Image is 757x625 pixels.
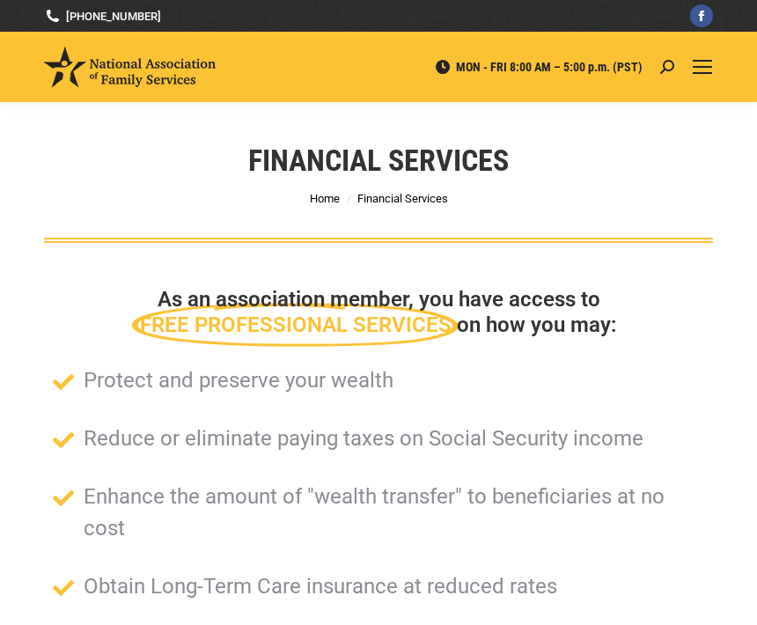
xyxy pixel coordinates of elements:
[434,59,643,75] span: MON - FRI 8:00 AM – 5:00 p.m. (PST)
[79,481,704,544] span: Enhance the amount of "wealth transfer" to beneficiaries at no cost
[457,312,617,337] span: on how you may:
[79,423,643,454] span: Reduce or eliminate paying taxes on Social Security income
[692,56,713,77] a: Mobile menu icon
[79,570,557,602] span: Obtain Long-Term Care insurance at reduced rates
[158,287,600,312] span: As an association member, you have access to
[248,141,509,180] h1: Financial Services
[310,192,340,205] a: Home
[44,47,216,87] img: National Association of Family Services
[690,4,713,27] a: Facebook page opens in new window
[79,364,393,396] span: Protect and preserve your wealth
[140,312,452,338] span: FREE PROFESSIONAL SERVICES
[357,192,448,205] span: Financial Services
[44,8,161,25] a: [PHONE_NUMBER]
